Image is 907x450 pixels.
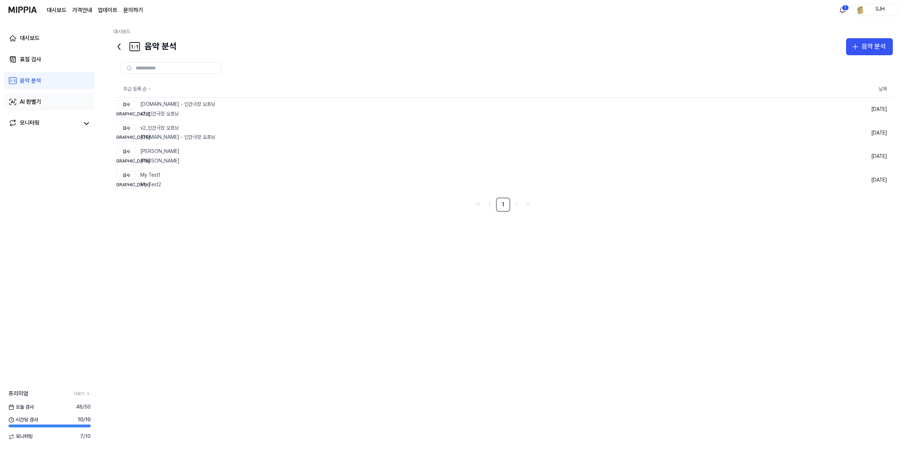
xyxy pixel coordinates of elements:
[20,34,40,42] div: 대시보드
[113,29,130,34] a: 대시보드
[116,124,136,132] div: 검사
[113,145,737,168] a: 검사[PERSON_NAME][DEMOGRAPHIC_DATA][PERSON_NAME]
[737,121,893,145] td: [DATE]
[116,181,136,189] div: [DEMOGRAPHIC_DATA]
[116,157,180,165] div: [PERSON_NAME]
[4,93,95,110] a: AI 판별기
[20,55,41,64] div: 표절 검사
[72,6,92,15] button: 가격안내
[116,148,136,156] div: 검사
[116,101,215,109] div: [DOMAIN_NAME] - 인간극장 오프닝
[113,121,737,145] a: 검사v2_인간극장 오프닝[DEMOGRAPHIC_DATA][DOMAIN_NAME] - 인간극장 오프닝
[116,133,136,142] div: [DEMOGRAPHIC_DATA]
[9,119,79,129] a: 모니터링
[846,38,893,55] button: 음악 분석
[20,76,41,85] div: 음악 분석
[838,6,847,14] img: 알림
[862,41,886,52] div: 음악 분석
[116,124,215,132] div: v2_인간극장 오프닝
[123,6,143,15] a: 문의하기
[116,171,136,180] div: 검사
[116,181,161,189] div: My Test2
[116,101,136,109] div: 검사
[113,198,893,212] nav: pagination
[737,98,893,121] td: [DATE]
[496,198,510,212] a: 1
[4,30,95,47] a: 대시보드
[737,168,893,192] td: [DATE]
[866,6,894,13] div: SJH
[47,6,67,15] a: 대시보드
[116,148,180,156] div: [PERSON_NAME]
[473,199,483,209] a: Go to first page
[116,171,161,180] div: My Test1
[485,199,495,209] a: Go to previous page
[78,416,91,423] span: 10 / 10
[512,199,522,209] a: Go to next page
[856,6,864,14] img: profile
[116,133,215,142] div: [DOMAIN_NAME] - 인간극장 오프닝
[80,433,91,440] span: 7 / 10
[9,404,34,411] span: 오늘 검사
[74,391,91,397] a: 더보기
[113,38,176,55] div: 음악 분석
[20,98,41,106] div: AI 판별기
[523,199,533,209] a: Go to last page
[842,5,849,11] div: 1
[9,416,38,423] span: 시간당 검사
[116,110,215,118] div: v2_인간극장 오프닝
[837,4,848,16] button: 알림1
[737,81,893,98] th: 날짜
[737,145,893,169] td: [DATE]
[20,119,40,129] div: 모니터링
[116,110,136,118] div: [DEMOGRAPHIC_DATA]
[116,157,136,165] div: [DEMOGRAPHIC_DATA]
[98,6,118,15] a: 업데이트
[853,4,898,16] button: profileSJH
[113,169,737,192] a: 검사My Test1[DEMOGRAPHIC_DATA]My Test2
[4,72,95,89] a: 음악 분석
[9,433,33,440] span: 모니터링
[9,389,28,398] span: 프리미엄
[76,404,91,411] span: 48 / 50
[4,51,95,68] a: 표절 검사
[113,98,737,121] a: 검사[DOMAIN_NAME] - 인간극장 오프닝[DEMOGRAPHIC_DATA]v2_인간극장 오프닝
